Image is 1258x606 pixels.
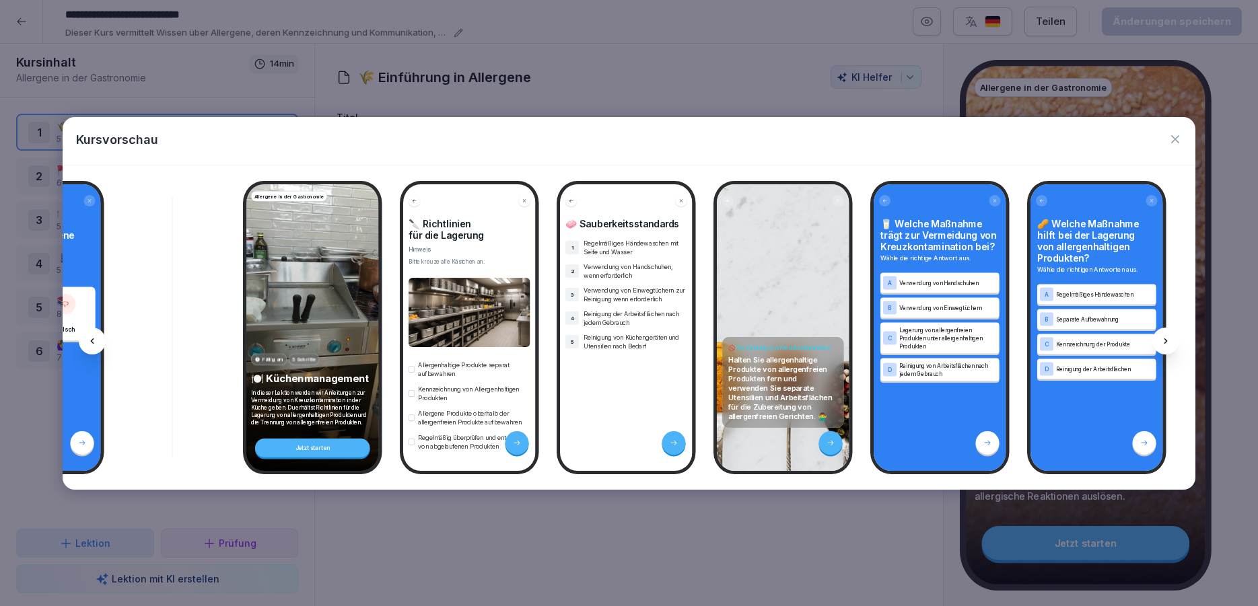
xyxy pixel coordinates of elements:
p: 5 Schritte [292,356,316,363]
p: Wähle die richtigen Antworten aus. [1037,265,1156,274]
p: A [1045,291,1049,297]
div: Bitte kreuze alle Kästchen an. [409,258,530,266]
p: Separate Aufbewahrung [1056,315,1154,323]
img: eoeneysja43io8nwmh1ax5a3.png [409,278,530,347]
p: Allergene Produkte oberhalb der allergenfreien Produkte aufbewahren [418,409,530,426]
p: Verwendung von Handschuhen [899,278,997,287]
p: A [888,280,892,286]
p: 5 [571,338,574,345]
p: 4 [571,314,574,321]
p: Kursvorschau [76,130,158,149]
p: In dieser Lektion werden wir Anleitungen zur Vermeidung von Kreuzkontamination in der Küche geben... [251,389,374,426]
p: Verwendung von Einwegtüchern [899,303,997,311]
p: Reinigung der Arbeitsflächen nach jedem Gebrauch [584,309,687,327]
p: Reinigung der Arbeitsflächen [1056,365,1154,373]
p: B [888,305,893,311]
p: 2 [571,267,574,274]
h4: 🧼 Sauberkeitsstandards [565,218,687,229]
p: Hinweis [409,245,530,254]
h4: 🥛 Welche Maßnahme trägt zur Vermeidung von Kreuzkontamination bei? [880,218,1000,252]
p: Reinigung von Arbeitsflächen nach jedem Gebrauch [899,361,997,377]
h4: 🥜 Welche Maßnahme hilft bei der Lagerung von allergenhaltigen Produkten? [1037,218,1156,264]
p: Regelmäßig überprüfen und entsorgen von abgelaufenen Produkten [418,433,530,451]
p: 1 [571,243,573,251]
p: Reinigung von Küchengeräten und Utensilien nach Bedarf [584,333,687,350]
p: Allergene in der Gastronomie [254,192,324,200]
p: Kennzeichnung der Produkte [1056,340,1154,348]
p: Kennzeichnung von Allergenhaltigen Produkten [418,385,530,402]
p: C [1045,341,1049,347]
p: Falsch [56,324,75,334]
h4: 🔪 Richtlinien für die Lagerung [409,218,530,241]
p: D [888,367,892,373]
p: 🍽️ Küchenmanagement [251,372,374,385]
p: 3 [571,291,574,298]
p: Regelmäßiges Händewaschen [1056,290,1154,298]
p: Regelmäßiges Händewaschen mit Seife und Wasser [584,239,687,256]
p: Wähle die richtige Antwort aus. [880,254,1000,263]
div: Jetzt starten [255,439,370,457]
p: Verwendung von Handschuhen, wenn erforderlich [584,262,687,280]
p: C [888,335,892,341]
p: Verwendung von Einwegtüchern zur Reinigung wenn erforderlich [584,286,687,303]
h4: 🚫 Vermeidung von Kreuzkontamination [728,344,839,351]
p: Lagerung von allergenfreien Produkten unter allergenhaltigen Produkten [899,326,997,350]
p: Allergenhaltige Produkte separat aufbewahren [418,361,530,378]
p: Halten Sie allergenhaltige Produkte von allergenfreien Produkten fern und verwenden Sie separate ... [728,354,839,420]
p: D [1045,366,1049,372]
p: Fällig am [263,356,284,363]
p: B [1045,316,1049,322]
